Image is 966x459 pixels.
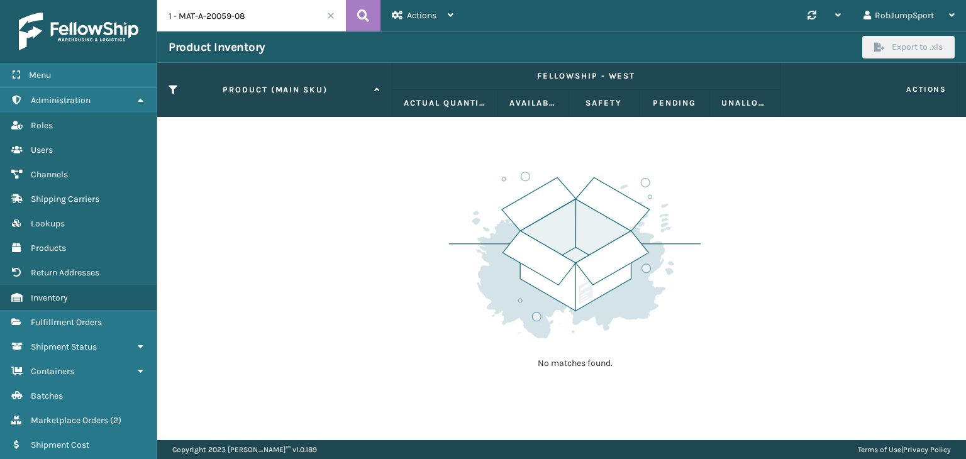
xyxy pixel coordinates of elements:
a: Privacy Policy [903,445,951,454]
span: Shipment Cost [31,440,89,450]
span: Batches [31,390,63,401]
div: | [858,440,951,459]
label: Unallocated [721,97,769,109]
span: Return Addresses [31,267,99,278]
span: Menu [29,70,51,80]
a: Terms of Use [858,445,901,454]
span: Actions [784,79,954,100]
span: Containers [31,366,74,377]
span: Users [31,145,53,155]
span: Shipment Status [31,341,97,352]
p: Copyright 2023 [PERSON_NAME]™ v 1.0.189 [172,440,317,459]
span: Inventory [31,292,68,303]
label: Actual Quantity [404,97,486,109]
span: Shipping Carriers [31,194,99,204]
label: Available [509,97,557,109]
span: Administration [31,95,91,106]
label: Safety [580,97,628,109]
h3: Product Inventory [169,40,265,55]
span: Actions [407,10,436,21]
img: logo [19,13,138,50]
label: Product (MAIN SKU) [182,84,368,96]
span: Channels [31,169,68,180]
button: Export to .xls [862,36,955,58]
span: Lookups [31,218,65,229]
span: Products [31,243,66,253]
span: Roles [31,120,53,131]
span: Fulfillment Orders [31,317,102,328]
label: Pending [651,97,698,109]
label: Fellowship - West [404,70,769,82]
span: Marketplace Orders [31,415,108,426]
span: ( 2 ) [110,415,121,426]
